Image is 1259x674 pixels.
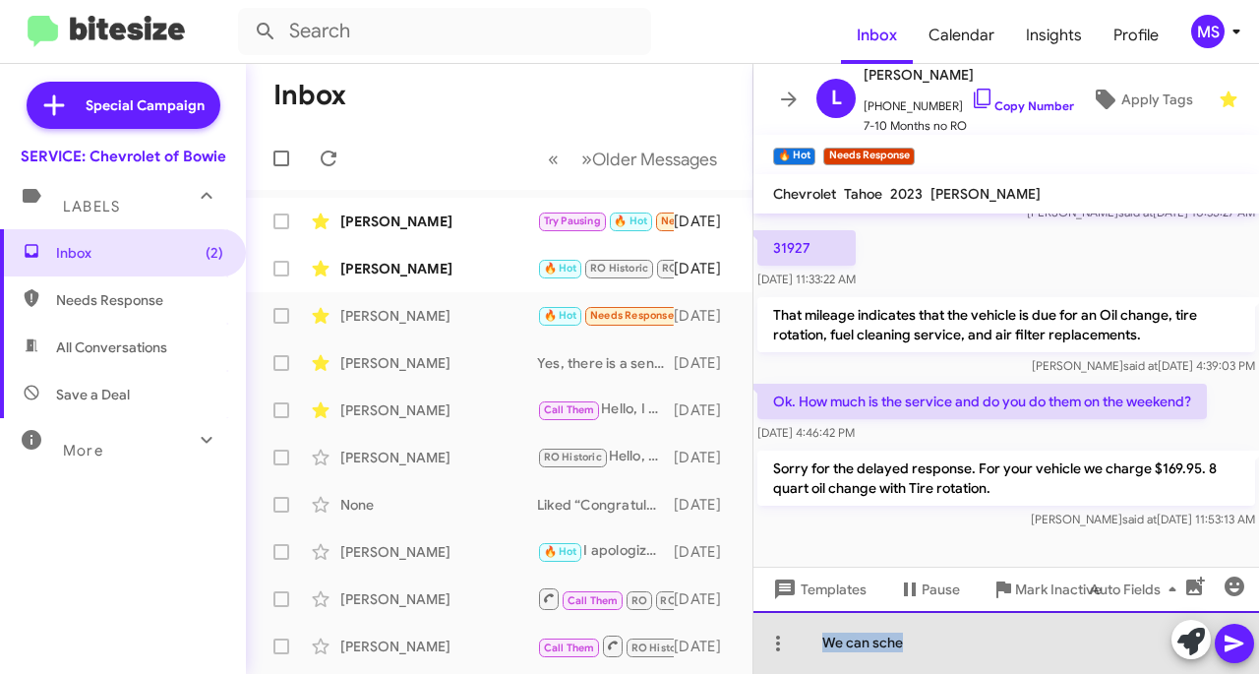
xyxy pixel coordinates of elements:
button: Apply Tags [1074,82,1209,117]
div: None [340,495,537,515]
div: Hello, Chevrolet recommends service every 5,000 to 6,000 miles or 6 months. Unless you have servi... [537,446,674,468]
button: Mark Inactive [976,572,1117,607]
div: Can you update me on the seatbelt part ? [537,210,674,232]
div: SERVICE: Chevrolet of Bowie [21,147,226,166]
span: Pause [922,572,960,607]
span: [DATE] 11:33:22 AM [757,272,856,286]
span: L [831,83,842,114]
small: 🔥 Hot [773,148,815,165]
span: Call Them [568,594,619,607]
button: Previous [536,139,570,179]
span: said at [1123,358,1158,373]
span: [PERSON_NAME] [864,63,1074,87]
span: 🔥 Hot [544,545,577,558]
span: 7-10 Months no RO [864,116,1074,136]
span: Call Them [544,403,595,416]
span: Labels [63,198,120,215]
div: [DATE] [674,637,737,656]
span: 🔥 Hot [544,309,577,322]
div: [PERSON_NAME] [340,542,537,562]
span: Insights [1010,7,1098,64]
div: [PERSON_NAME] [340,637,537,656]
span: [PERSON_NAME] [DATE] 4:39:03 PM [1032,358,1255,373]
a: Special Campaign [27,82,220,129]
div: Hello, I am sorry for the delayed response. Has anyone gave you a call back? [537,398,674,421]
span: Special Campaign [86,95,205,115]
span: Call Them [544,642,595,654]
div: [DATE] [674,448,737,467]
span: Older Messages [592,149,717,170]
div: I apologize for the delay, did you still need to schedule? [537,540,674,563]
div: [DATE] [674,542,737,562]
span: Apply Tags [1121,82,1193,117]
span: Needs Response [590,309,674,322]
span: 2023 [890,185,923,203]
span: Needs Response [661,214,745,227]
span: All Conversations [56,337,167,357]
span: Inbox [56,243,223,263]
div: MS [1191,15,1225,48]
a: Calendar [913,7,1010,64]
button: Auto Fields [1074,572,1200,607]
button: Next [570,139,729,179]
span: Try Pausing [544,214,601,227]
button: Pause [882,572,976,607]
div: [PERSON_NAME] [340,448,537,467]
a: Profile [1098,7,1174,64]
div: We do and it looks available all throughout the day, What time works for you. [537,634,674,658]
span: Tahoe [844,185,882,203]
span: Mark Inactive [1015,572,1102,607]
div: [DATE] [674,306,737,326]
div: [DATE] [674,400,737,420]
div: [DATE] [674,259,737,278]
span: (2) [206,243,223,263]
p: 31927 [757,230,856,266]
span: [PERSON_NAME] [930,185,1041,203]
p: That mileage indicates that the vehicle is due for an Oil change, tire rotation, fuel cleaning se... [757,297,1255,352]
span: 🔥 Hot [544,262,577,275]
span: « [548,147,559,171]
button: MS [1174,15,1237,48]
div: [PERSON_NAME] [340,353,537,373]
span: RO Historic [631,642,689,654]
span: RO Responded Historic [662,262,780,275]
span: RO Responded [660,594,736,607]
button: Templates [753,572,882,607]
span: Needs Response [56,290,223,310]
span: RO [631,594,647,607]
div: Yes, there is a sensor and calibration that needs to be done. $190.00 in labor and the sensor is ... [537,353,674,373]
span: 🔥 Hot [614,214,647,227]
nav: Page navigation example [537,139,729,179]
div: [PERSON_NAME] [340,306,537,326]
span: said at [1122,512,1157,526]
span: » [581,147,592,171]
div: Liked “Congratulations! That information should be from the warranty company” [537,495,674,515]
a: Inbox [841,7,913,64]
div: Anything for [DATE]? [537,257,674,279]
input: Search [238,8,651,55]
span: RO Historic [544,451,602,463]
div: [PERSON_NAME] [340,589,537,609]
span: Save a Deal [56,385,130,404]
div: Ok. How much is the service and do you do them on the weekend? [537,304,674,327]
div: Inbound Call [537,586,674,611]
div: [DATE] [674,495,737,515]
span: Auto Fields [1090,572,1184,607]
p: Ok. How much is the service and do you do them on the weekend? [757,384,1207,419]
h1: Inbox [273,80,346,111]
span: RO Historic [590,262,648,275]
div: [DATE] [674,353,737,373]
div: [PERSON_NAME] [340,400,537,420]
div: [PERSON_NAME] [340,259,537,278]
span: [PHONE_NUMBER] [864,87,1074,116]
span: [PERSON_NAME] [DATE] 11:53:13 AM [1031,512,1255,526]
small: Needs Response [823,148,914,165]
a: Copy Number [971,98,1074,113]
div: We can sche [753,611,1259,674]
span: Chevrolet [773,185,836,203]
div: [DATE] [674,212,737,231]
div: [DATE] [674,589,737,609]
